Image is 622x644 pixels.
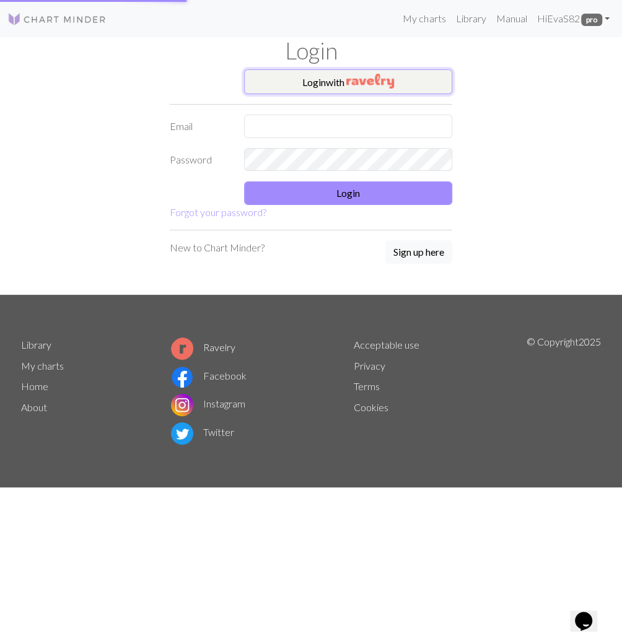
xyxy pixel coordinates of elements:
p: New to Chart Minder? [170,240,265,255]
button: Sign up here [385,240,452,264]
a: My charts [398,6,450,31]
button: Loginwith [244,69,452,94]
a: Home [21,380,48,392]
a: Cookies [354,401,388,413]
a: Instagram [171,398,245,409]
a: Library [450,6,491,31]
p: © Copyright 2025 [527,334,601,447]
button: Login [244,181,452,205]
a: Twitter [171,426,234,438]
label: Email [162,115,237,138]
img: Ravelry [346,74,394,89]
a: Library [21,339,51,350]
h1: Login [14,37,608,64]
a: HiEvaS82 pro [532,6,615,31]
a: My charts [21,360,64,372]
a: Forgot your password? [170,206,266,218]
a: Acceptable use [354,339,419,350]
a: Terms [354,380,380,392]
img: Ravelry logo [171,337,193,360]
span: pro [581,14,602,26]
img: Instagram logo [171,394,193,416]
a: Facebook [171,370,247,381]
img: Twitter logo [171,422,193,445]
label: Password [162,148,237,172]
a: Manual [491,6,532,31]
a: Sign up here [385,240,452,265]
img: Logo [7,12,107,27]
a: Ravelry [171,341,235,353]
iframe: chat widget [570,594,610,632]
img: Facebook logo [171,366,193,388]
a: Privacy [354,360,385,372]
a: About [21,401,47,413]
